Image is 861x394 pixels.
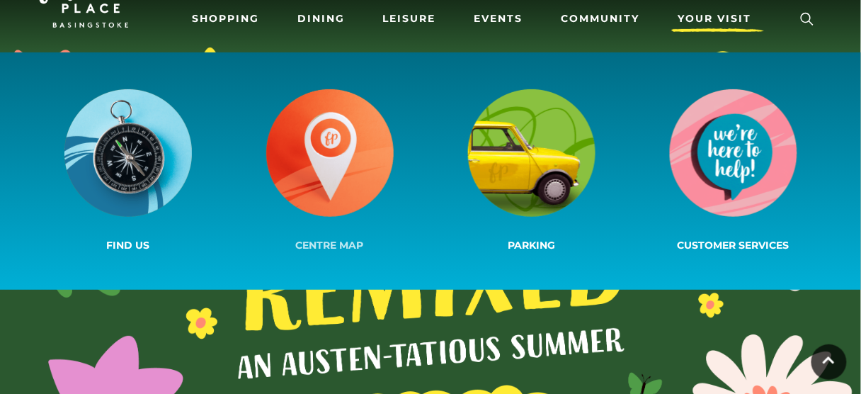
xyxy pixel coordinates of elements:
[678,11,751,26] span: Your Visit
[106,239,149,252] span: Find us
[377,6,442,32] a: Leisure
[508,239,555,252] span: Parking
[27,86,229,256] a: Find us
[468,6,528,32] a: Events
[555,6,645,32] a: Community
[430,86,632,256] a: Parking
[229,86,430,256] a: Centre Map
[672,6,764,32] a: Your Visit
[678,239,789,252] span: Customer Services
[186,6,265,32] a: Shopping
[296,239,364,252] span: Centre Map
[292,6,350,32] a: Dining
[632,86,834,256] a: Customer Services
